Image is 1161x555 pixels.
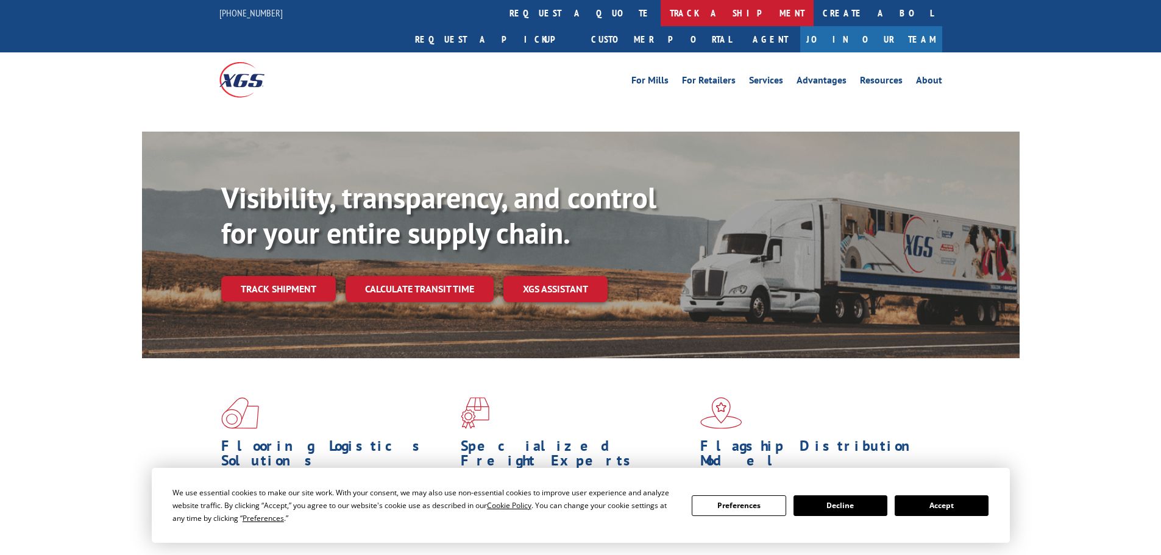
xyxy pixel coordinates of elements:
[895,495,989,516] button: Accept
[797,76,847,89] a: Advantages
[740,26,800,52] a: Agent
[582,26,740,52] a: Customer Portal
[860,76,903,89] a: Resources
[487,500,531,511] span: Cookie Policy
[152,468,1010,543] div: Cookie Consent Prompt
[916,76,942,89] a: About
[221,179,656,252] b: Visibility, transparency, and control for your entire supply chain.
[172,486,677,525] div: We use essential cookies to make our site work. With your consent, we may also use non-essential ...
[243,513,284,523] span: Preferences
[221,397,259,429] img: xgs-icon-total-supply-chain-intelligence-red
[346,276,494,302] a: Calculate transit time
[219,7,283,19] a: [PHONE_NUMBER]
[700,397,742,429] img: xgs-icon-flagship-distribution-model-red
[800,26,942,52] a: Join Our Team
[221,276,336,302] a: Track shipment
[503,276,608,302] a: XGS ASSISTANT
[461,397,489,429] img: xgs-icon-focused-on-flooring-red
[794,495,887,516] button: Decline
[692,495,786,516] button: Preferences
[461,439,691,474] h1: Specialized Freight Experts
[221,439,452,474] h1: Flooring Logistics Solutions
[406,26,582,52] a: Request a pickup
[682,76,736,89] a: For Retailers
[749,76,783,89] a: Services
[700,439,931,474] h1: Flagship Distribution Model
[631,76,669,89] a: For Mills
